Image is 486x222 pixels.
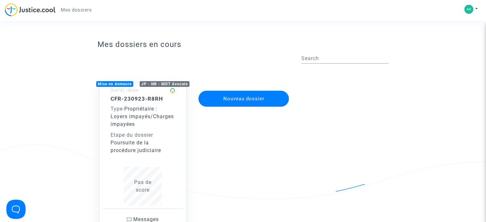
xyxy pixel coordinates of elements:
div: JP - NB - MDT Avocats [140,81,189,87]
div: Etape du dossier [111,131,175,139]
span: Type [111,106,123,112]
span: Propriétaire : Loyers impayés/Charges impayées [111,106,174,127]
a: Nouveau dossier [198,87,290,93]
iframe: Help Scout Beacon - Open [6,200,26,219]
span: - [111,106,124,112]
small: [DATE] 18h54 [111,88,138,93]
h5: CFR-230923-R8RH [111,96,175,102]
div: Mise en demeure [96,81,133,87]
div: Poursuite de la procédure judiciaire [111,139,175,154]
h3: Mes dossiers en cours [97,40,389,49]
span: Pas de score [134,179,151,193]
button: Nouveau dossier [198,91,289,107]
a: Mes dossiers [56,5,97,15]
img: adcbb157324aa6a79b6ae5042e29f72f [464,5,473,14]
img: jc-logo.svg [5,3,56,16]
span: Mes dossiers [61,7,92,13]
